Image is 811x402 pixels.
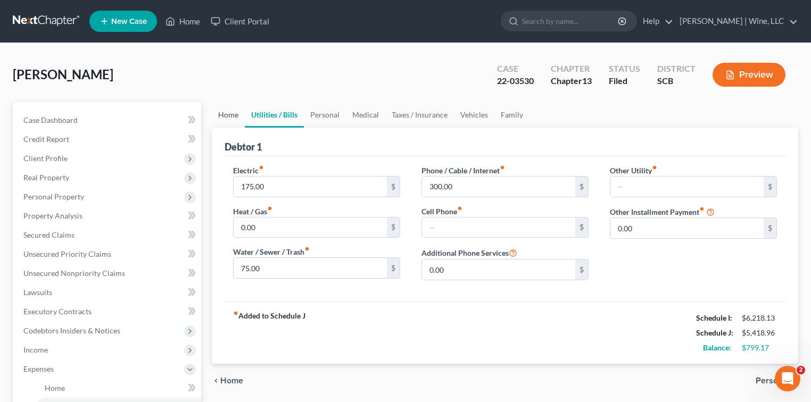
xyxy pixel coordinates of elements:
strong: Balance: [703,343,731,352]
a: Family [494,102,529,128]
button: chevron_left Home [212,376,243,385]
input: -- [422,217,575,238]
a: Credit Report [15,130,201,149]
i: chevron_left [212,376,220,385]
i: fiber_manual_record [699,206,705,212]
input: -- [422,259,575,280]
a: Help [638,12,673,31]
div: $ [387,177,400,197]
span: Personal Property [23,192,84,201]
input: -- [234,258,387,278]
label: Water / Sewer / Trash [233,246,310,257]
a: Medical [346,102,385,128]
div: $ [764,218,776,238]
button: Preview [713,63,785,87]
span: Personal [756,376,790,385]
i: fiber_manual_record [267,206,272,211]
label: Other Installment Payment [610,206,705,217]
div: District [657,63,696,75]
span: Home [45,383,65,392]
label: Other Utility [610,165,657,176]
strong: Schedule J: [696,328,733,337]
iframe: Intercom live chat [775,366,800,391]
a: Lawsuits [15,283,201,302]
label: Cell Phone [421,206,462,217]
i: fiber_manual_record [233,311,238,316]
span: Unsecured Nonpriority Claims [23,269,125,278]
input: -- [610,218,764,238]
span: Case Dashboard [23,115,78,124]
div: $ [575,217,588,238]
a: Unsecured Nonpriority Claims [15,264,201,283]
div: Filed [609,75,640,87]
input: -- [234,177,387,197]
span: 2 [797,366,805,374]
a: Executory Contracts [15,302,201,321]
div: Chapter [551,75,592,87]
label: Phone / Cable / Internet [421,165,505,176]
div: $ [575,259,588,280]
div: $ [764,177,776,197]
div: $5,418.96 [742,328,777,338]
i: fiber_manual_record [500,165,505,170]
span: Lawsuits [23,288,52,297]
input: -- [422,177,575,197]
div: Status [609,63,640,75]
div: Chapter [551,63,592,75]
strong: Schedule I: [696,313,732,322]
label: Additional Phone Services [421,246,517,259]
a: Unsecured Priority Claims [15,245,201,264]
span: Real Property [23,173,69,182]
i: fiber_manual_record [652,165,657,170]
a: Vehicles [454,102,494,128]
input: -- [234,217,387,238]
span: Income [23,345,48,354]
span: Property Analysis [23,211,82,220]
i: fiber_manual_record [457,206,462,211]
span: Home [220,376,243,385]
input: -- [610,177,764,197]
a: Property Analysis [15,206,201,225]
span: Codebtors Insiders & Notices [23,326,120,335]
span: Unsecured Priority Claims [23,249,111,258]
a: Home [160,12,205,31]
a: Secured Claims [15,225,201,245]
a: Taxes / Insurance [385,102,454,128]
span: Credit Report [23,135,69,144]
span: Secured Claims [23,230,75,239]
div: $799.17 [742,342,777,353]
i: fiber_manual_record [304,246,310,252]
label: Heat / Gas [233,206,272,217]
strong: Added to Schedule J [233,311,305,355]
a: Home [36,379,201,398]
div: $ [387,217,400,238]
a: Home [212,102,245,128]
i: fiber_manual_record [259,165,264,170]
a: [PERSON_NAME] | Wine, LLC [674,12,798,31]
label: Electric [233,165,264,176]
span: Client Profile [23,154,68,163]
div: $6,218.13 [742,313,777,323]
div: 22-03530 [497,75,534,87]
button: Personal chevron_right [756,376,798,385]
a: Personal [304,102,346,128]
input: Search by name... [522,11,619,31]
span: [PERSON_NAME] [13,66,113,82]
a: Case Dashboard [15,111,201,130]
a: Utilities / Bills [245,102,304,128]
div: $ [575,177,588,197]
span: 13 [582,76,592,86]
div: $ [387,258,400,278]
span: New Case [111,18,147,26]
a: Client Portal [205,12,275,31]
span: Executory Contracts [23,307,92,316]
span: Expenses [23,364,54,373]
div: SCB [657,75,696,87]
div: Case [497,63,534,75]
div: Debtor 1 [225,140,262,153]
